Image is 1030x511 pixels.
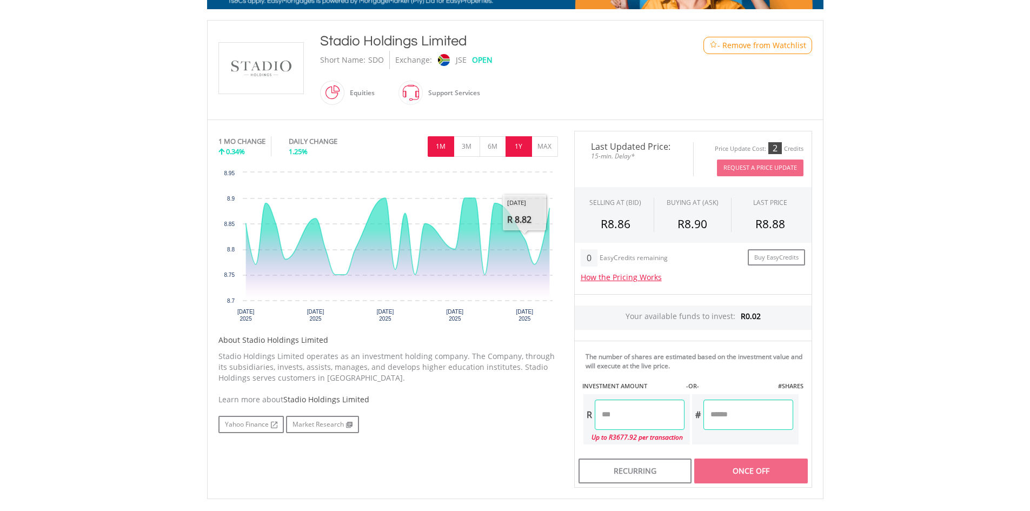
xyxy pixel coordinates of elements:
[395,51,432,69] div: Exchange:
[289,136,374,147] div: DAILY CHANGE
[709,41,717,49] img: Watchlist
[227,298,235,304] text: 8.7
[227,247,235,253] text: 8.8
[579,459,692,483] div: Recurring
[755,216,785,231] span: R8.88
[667,198,719,207] span: BUYING AT (ASK)
[694,459,807,483] div: Once Off
[768,142,782,154] div: 2
[286,416,359,433] a: Market Research
[516,309,533,322] text: [DATE] 2025
[480,136,506,157] button: 6M
[531,136,558,157] button: MAX
[368,51,384,69] div: SDO
[237,309,254,322] text: [DATE] 2025
[717,40,806,51] span: - Remove from Watchlist
[583,151,685,161] span: 15-min. Delay*
[717,160,803,176] button: Request A Price Update
[583,142,685,151] span: Last Updated Price:
[582,382,647,390] label: INVESTMENT AMOUNT
[601,216,630,231] span: R8.86
[586,352,807,370] div: The number of shares are estimated based on the investment value and will execute at the live price.
[581,272,662,282] a: How the Pricing Works
[221,43,302,94] img: EQU.ZA.SDO.png
[506,136,532,157] button: 1Y
[224,272,235,278] text: 8.75
[456,51,467,69] div: JSE
[218,394,558,405] div: Learn more about
[583,430,685,444] div: Up to R3677.92 per transaction
[218,136,265,147] div: 1 MO CHANGE
[581,249,597,267] div: 0
[283,394,369,404] span: Stadio Holdings Limited
[224,170,235,176] text: 8.95
[686,382,699,390] label: -OR-
[344,80,375,106] div: Equities
[703,37,812,54] button: Watchlist - Remove from Watchlist
[226,147,245,156] span: 0.34%
[454,136,480,157] button: 3M
[423,80,480,106] div: Support Services
[575,306,812,330] div: Your available funds to invest:
[583,400,595,430] div: R
[692,400,703,430] div: #
[589,198,641,207] div: SELLING AT (BID)
[472,51,493,69] div: OPEN
[715,145,766,153] div: Price Update Cost:
[741,311,761,321] span: R0.02
[218,335,558,346] h5: About Stadio Holdings Limited
[224,221,235,227] text: 8.85
[289,147,308,156] span: 1.25%
[218,416,284,433] a: Yahoo Finance
[437,54,449,66] img: jse.png
[600,254,668,263] div: EasyCredits remaining
[748,249,805,266] a: Buy EasyCredits
[677,216,707,231] span: R8.90
[778,382,803,390] label: #SHARES
[218,167,558,329] div: Chart. Highcharts interactive chart.
[218,351,558,383] p: Stadio Holdings Limited operates as an investment holding company. The Company, through its subsi...
[307,309,324,322] text: [DATE] 2025
[227,196,235,202] text: 8.9
[446,309,463,322] text: [DATE] 2025
[320,51,366,69] div: Short Name:
[218,167,558,329] svg: Interactive chart
[784,145,803,153] div: Credits
[376,309,394,322] text: [DATE] 2025
[428,136,454,157] button: 1M
[753,198,787,207] div: LAST PRICE
[320,31,660,51] div: Stadio Holdings Limited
